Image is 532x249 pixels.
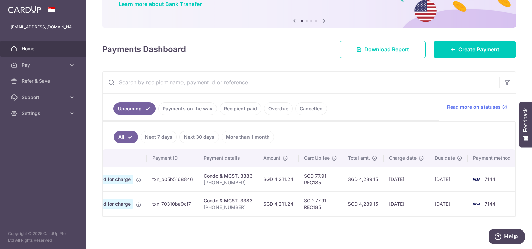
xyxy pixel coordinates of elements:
span: Feedback [523,108,529,132]
p: [PHONE_NUMBER] [204,179,253,186]
td: txn_70310ba9cf7 [147,191,198,216]
a: Overdue [264,102,293,115]
button: Feedback - Show survey [519,102,532,147]
td: SGD 4,289.15 [342,191,384,216]
img: Bank Card [470,175,483,183]
span: Settings [22,110,66,117]
td: SGD 77.91 REC185 [299,191,342,216]
a: More than 1 month [222,131,274,143]
span: Read more on statuses [447,104,501,110]
span: Scheduled for charge [80,175,133,184]
p: [PHONE_NUMBER] [204,204,253,211]
td: SGD 4,211.24 [258,167,299,191]
span: Total amt. [348,155,370,162]
img: CardUp [8,5,41,13]
span: Home [22,45,66,52]
th: Payment method [468,149,519,167]
span: Scheduled for charge [80,199,133,209]
img: Bank Card [470,200,483,208]
td: [DATE] [384,167,429,191]
a: Download Report [340,41,426,58]
h4: Payments Dashboard [102,43,186,56]
span: Amount [263,155,280,162]
a: All [114,131,138,143]
td: SGD 4,289.15 [342,167,384,191]
span: Pay [22,62,66,68]
p: [EMAIL_ADDRESS][DOMAIN_NAME] [11,24,75,30]
input: Search by recipient name, payment id or reference [103,72,499,93]
a: Learn more about Bank Transfer [119,1,202,7]
td: [DATE] [384,191,429,216]
span: Support [22,94,66,101]
td: txn_b05b5168846 [147,167,198,191]
a: Next 30 days [179,131,219,143]
a: Create Payment [434,41,516,58]
span: Due date [435,155,455,162]
a: Upcoming [113,102,156,115]
span: Download Report [364,45,409,54]
td: [DATE] [429,191,468,216]
th: Payment details [198,149,258,167]
a: Payments on the way [158,102,217,115]
span: Charge date [389,155,417,162]
a: Read more on statuses [447,104,507,110]
div: Condo & MCST. 3383 [204,173,253,179]
a: Next 7 days [141,131,177,143]
div: Condo & MCST. 3383 [204,197,253,204]
span: CardUp fee [304,155,330,162]
span: Refer & Save [22,78,66,84]
span: 7144 [485,176,495,182]
td: SGD 4,211.24 [258,191,299,216]
td: SGD 77.91 REC185 [299,167,342,191]
th: Payment ID [147,149,198,167]
a: Cancelled [295,102,327,115]
a: Recipient paid [220,102,261,115]
span: Create Payment [458,45,499,54]
span: 7144 [485,201,495,207]
td: [DATE] [429,167,468,191]
iframe: Opens a widget where you can find more information [489,229,525,246]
